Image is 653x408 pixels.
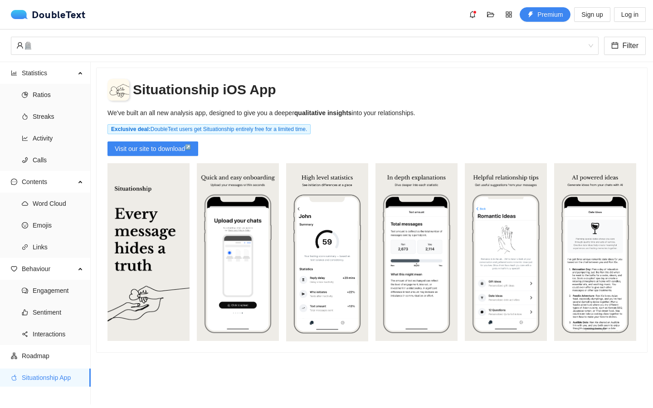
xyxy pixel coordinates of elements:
[574,7,610,22] button: Sign up
[484,11,497,18] span: folder-open
[483,7,498,22] button: folder-open
[16,42,24,49] span: user
[465,7,480,22] button: bell
[11,70,17,76] span: bar-chart
[133,82,276,97] h2: Situationship iOS App
[33,107,83,126] span: Streaks
[527,11,534,19] span: thunderbolt
[294,109,352,117] b: qualitative insights
[581,10,603,19] span: Sign up
[33,129,83,147] span: Activity
[22,369,83,387] span: Situationship App
[11,10,32,19] img: logo
[22,244,28,250] span: link
[22,200,28,207] span: cloud
[33,151,83,169] span: Calls
[16,37,585,54] div: 🪦
[22,347,83,365] span: Roadmap
[611,42,619,50] span: calendar
[520,7,570,22] button: thunderboltPremium
[621,10,638,19] span: Log in
[33,194,83,213] span: Word Cloud
[22,331,28,337] span: share-alt
[107,79,129,101] img: logo
[22,260,75,278] span: Behaviour
[22,64,75,82] span: Statistics
[33,86,83,104] span: Ratios
[22,92,28,98] span: pie-chart
[33,282,83,300] span: Engagement
[33,325,83,343] span: Interactions
[614,7,646,22] button: Log in
[16,37,593,54] span: 🪦
[22,222,28,228] span: smile
[11,353,17,359] span: apartment
[502,11,516,18] span: appstore
[111,126,151,132] b: Exclusive deal:
[622,40,638,51] span: Filter
[115,144,185,154] span: Visit our site to download
[537,10,563,19] span: Premium
[185,144,191,150] sup: ↗
[107,108,415,118] div: We've built an all new analysis app, designed to give you a deeper into your relationships.
[11,266,17,272] span: heart
[11,10,86,19] div: DoubleText
[22,135,28,141] span: line-chart
[604,37,646,55] button: calendarFilter
[22,113,28,120] span: fire
[466,11,479,18] span: bell
[22,309,28,316] span: like
[11,179,17,185] span: message
[107,141,198,156] button: Visit our site to download↗
[11,10,86,19] a: logoDoubleText
[33,238,83,256] span: Links
[33,303,83,321] span: Sentiment
[107,124,311,134] span: DoubleText users get Situationship entirely free for a limited time.
[11,374,17,381] span: apple
[502,7,516,22] button: appstore
[22,287,28,294] span: comment
[22,173,75,191] span: Contents
[33,216,83,234] span: Emojis
[22,157,28,163] span: phone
